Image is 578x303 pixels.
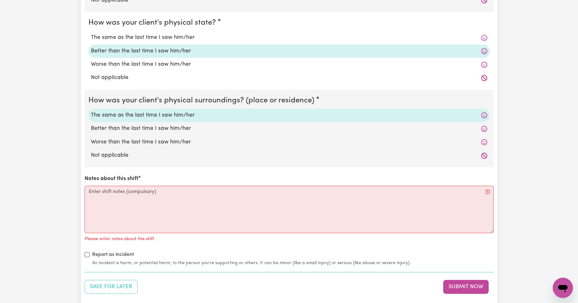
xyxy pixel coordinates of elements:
label: Worse than the last time I saw him/her [91,60,487,69]
label: Worse than the last time I saw him/her [91,138,487,146]
label: Not applicable [91,74,487,82]
label: Report as Incident [92,251,134,258]
button: Save your job report [85,280,138,294]
small: An incident is harm, or potential harm, to the person you're supporting or others. It can be mino... [92,260,494,266]
legend: How was your client's physical surroundings? (place or residence) [88,95,317,106]
label: Better than the last time I saw him/her [91,47,487,55]
iframe: Button to launch messaging window [553,278,573,298]
label: The same as the last time I saw him/her [91,111,487,119]
label: The same as the last time I saw him/her [91,33,487,42]
label: Not applicable [91,151,487,160]
legend: How was your client's physical state? [88,17,218,28]
label: Better than the last time I saw him/her [91,124,487,133]
button: Submit your job report [443,280,489,294]
label: Notes about this shift [85,175,138,183]
p: Please enter notes about this shift [85,236,154,243]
